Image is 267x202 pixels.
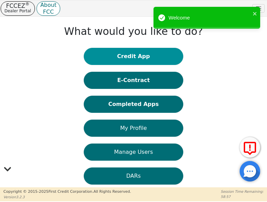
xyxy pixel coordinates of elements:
div: Welcome [169,14,251,22]
button: Manage Users [84,144,183,161]
span: All Rights Reserved. [93,189,131,194]
button: Credit App [84,48,183,65]
sup: ® [25,1,30,6]
p: Copyright © 2015- 2025 First Credit Corporation. [3,189,131,195]
button: Completed Apps [84,96,183,113]
p: Dealer Portal [4,8,31,14]
button: E-Contract [84,72,183,89]
button: My Profile [84,120,183,137]
button: close [253,10,257,17]
button: Toggle navigation [252,4,265,13]
p: FCCEZ [4,3,31,8]
p: 58:57 [221,194,264,199]
button: AboutFCC [37,1,60,16]
button: FCCEZ®Dealer Portal [1,1,35,16]
p: FCC [40,10,56,14]
p: Version 3.2.3 [3,194,131,200]
button: DARs [84,167,183,185]
h1: What would you like to do? [64,25,203,38]
p: Session Time Remaining: [221,189,264,194]
button: Report Error to FCC [240,137,260,158]
p: About [40,3,56,7]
